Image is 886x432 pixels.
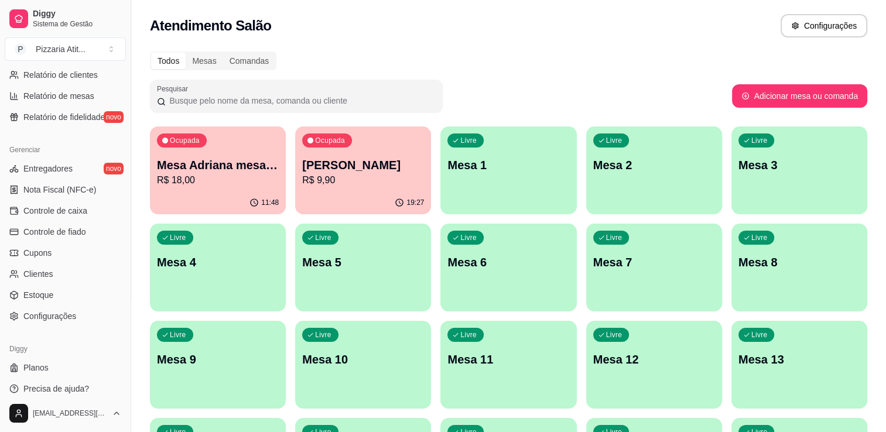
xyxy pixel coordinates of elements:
span: Configurações [23,310,76,322]
span: Clientes [23,268,53,280]
p: Mesa 3 [738,157,860,173]
p: Livre [751,233,768,242]
p: Mesa 9 [157,351,279,368]
p: Mesa 4 [157,254,279,270]
div: Pizzaria Atit ... [36,43,85,55]
p: Mesa 1 [447,157,569,173]
a: Precisa de ajuda? [5,379,126,398]
p: Livre [315,233,331,242]
p: Mesa 13 [738,351,860,368]
p: Livre [606,136,622,145]
button: LivreMesa 4 [150,224,286,311]
a: Nota Fiscal (NFC-e) [5,180,126,199]
button: LivreMesa 12 [586,321,722,409]
button: LivreMesa 7 [586,224,722,311]
button: OcupadaMesa Adriana mesa 15R$ 18,0011:48 [150,126,286,214]
p: Mesa 10 [302,351,424,368]
p: Livre [170,233,186,242]
p: Livre [170,330,186,340]
span: Controle de fiado [23,226,86,238]
span: Diggy [33,9,121,19]
p: Mesa 6 [447,254,569,270]
button: Ocupada[PERSON_NAME]R$ 9,9019:27 [295,126,431,214]
button: LivreMesa 2 [586,126,722,214]
a: Planos [5,358,126,377]
a: Relatório de clientes [5,66,126,84]
button: LivreMesa 5 [295,224,431,311]
a: Controle de caixa [5,201,126,220]
button: LivreMesa 10 [295,321,431,409]
p: Mesa 8 [738,254,860,270]
label: Pesquisar [157,84,192,94]
a: DiggySistema de Gestão [5,5,126,33]
span: Precisa de ajuda? [23,383,89,395]
p: Ocupada [170,136,200,145]
span: Relatório de mesas [23,90,94,102]
p: [PERSON_NAME] [302,157,424,173]
button: LivreMesa 1 [440,126,576,214]
div: Todos [151,53,186,69]
div: Gerenciar [5,140,126,159]
div: Diggy [5,340,126,358]
a: Cupons [5,244,126,262]
a: Relatório de fidelidadenovo [5,108,126,126]
h2: Atendimento Salão [150,16,271,35]
p: 11:48 [261,198,279,207]
button: LivreMesa 13 [731,321,867,409]
p: R$ 9,90 [302,173,424,187]
button: Adicionar mesa ou comanda [732,84,867,108]
button: LivreMesa 9 [150,321,286,409]
button: LivreMesa 6 [440,224,576,311]
p: 19:27 [406,198,424,207]
p: Livre [606,330,622,340]
span: Entregadores [23,163,73,174]
p: Livre [606,233,622,242]
button: LivreMesa 11 [440,321,576,409]
a: Entregadoresnovo [5,159,126,178]
span: Nota Fiscal (NFC-e) [23,184,96,196]
span: Relatório de clientes [23,69,98,81]
p: R$ 18,00 [157,173,279,187]
p: Mesa 5 [302,254,424,270]
a: Estoque [5,286,126,304]
p: Livre [315,330,331,340]
input: Pesquisar [166,95,436,107]
span: P [15,43,26,55]
span: Relatório de fidelidade [23,111,105,123]
p: Livre [460,330,477,340]
p: Ocupada [315,136,345,145]
div: Comandas [223,53,276,69]
button: Select a team [5,37,126,61]
span: [EMAIL_ADDRESS][DOMAIN_NAME] [33,409,107,418]
button: Configurações [781,14,867,37]
p: Mesa 7 [593,254,715,270]
p: Livre [460,233,477,242]
span: Estoque [23,289,53,301]
p: Mesa 11 [447,351,569,368]
button: LivreMesa 8 [731,224,867,311]
a: Controle de fiado [5,222,126,241]
p: Mesa 12 [593,351,715,368]
p: Livre [460,136,477,145]
span: Planos [23,362,49,373]
span: Sistema de Gestão [33,19,121,29]
p: Livre [751,136,768,145]
a: Relatório de mesas [5,87,126,105]
button: [EMAIL_ADDRESS][DOMAIN_NAME] [5,399,126,427]
span: Controle de caixa [23,205,87,217]
a: Configurações [5,307,126,325]
span: Cupons [23,247,52,259]
button: LivreMesa 3 [731,126,867,214]
p: Livre [751,330,768,340]
p: Mesa 2 [593,157,715,173]
div: Mesas [186,53,223,69]
a: Clientes [5,265,126,283]
p: Mesa Adriana mesa 15 [157,157,279,173]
